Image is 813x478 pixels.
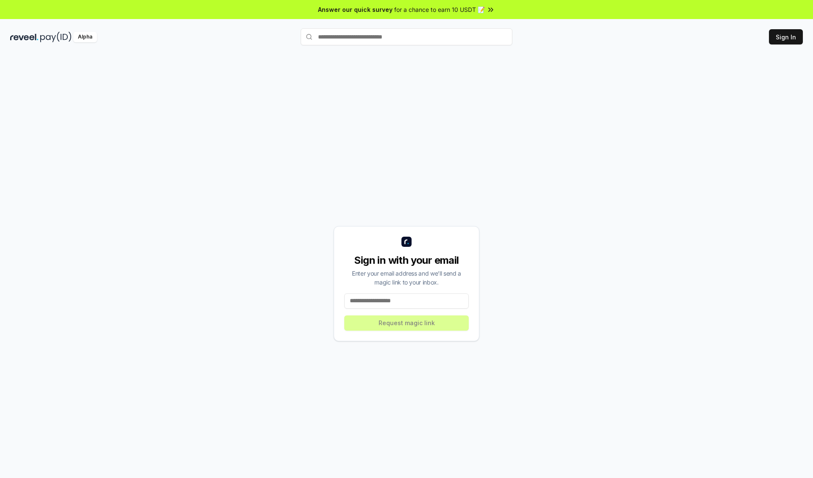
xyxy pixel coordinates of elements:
div: Enter your email address and we’ll send a magic link to your inbox. [344,269,469,287]
span: for a chance to earn 10 USDT 📝 [394,5,485,14]
div: Sign in with your email [344,254,469,267]
span: Answer our quick survey [318,5,393,14]
img: pay_id [40,32,72,42]
div: Alpha [73,32,97,42]
img: logo_small [401,237,412,247]
button: Sign In [769,29,803,44]
img: reveel_dark [10,32,39,42]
